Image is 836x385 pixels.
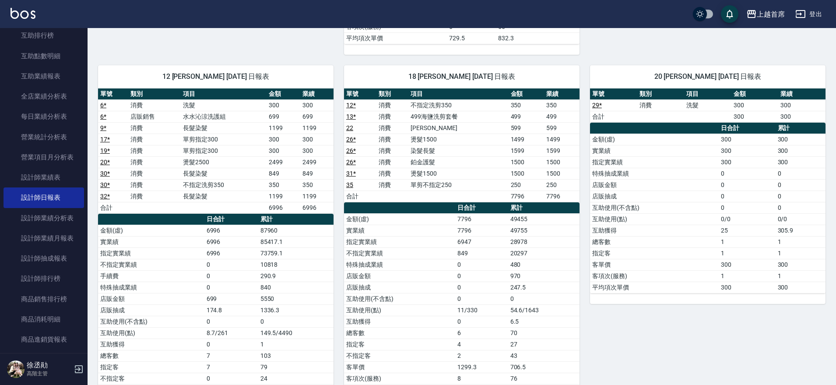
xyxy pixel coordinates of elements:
td: 0 [455,282,508,293]
td: 合計 [98,202,128,213]
td: 1336.3 [258,304,334,316]
td: 300 [300,145,334,156]
td: 互助獲得 [98,339,204,350]
td: 手續費 [98,270,204,282]
td: 平均項次單價 [590,282,719,293]
td: 7 [204,361,258,373]
td: 不指定客 [98,373,204,384]
th: 類別 [376,88,409,100]
td: 總客數 [344,327,455,339]
td: 250 [544,179,580,191]
td: 客單價 [590,259,719,270]
td: 消費 [376,156,409,168]
td: 840 [258,282,334,293]
td: 不指定洗剪350 [408,99,508,111]
td: 長髮染髮 [181,122,267,134]
td: 合計 [590,111,637,122]
td: 0 [719,202,776,213]
td: 消費 [376,99,409,111]
td: 洗髮 [181,99,267,111]
th: 日合計 [719,123,776,134]
td: 849 [267,168,300,179]
td: 長髮染髮 [181,191,267,202]
th: 項目 [408,88,508,100]
th: 業績 [300,88,334,100]
td: 73759.1 [258,247,334,259]
td: 7 [204,350,258,361]
td: 849 [300,168,334,179]
td: 平均項次單價 [344,32,447,44]
td: 247.5 [508,282,580,293]
td: 499 [509,111,544,122]
th: 類別 [128,88,181,100]
a: 設計師業績分析表 [4,208,84,228]
td: 250 [509,179,544,191]
td: 1199 [300,191,334,202]
a: 互助業績報表 [4,66,84,86]
a: 設計師抽成報表 [4,248,84,268]
th: 業績 [544,88,580,100]
td: 實業績 [590,145,719,156]
td: 0 [719,191,776,202]
td: 0 [776,168,825,179]
td: 300 [719,156,776,168]
td: 7796 [455,213,508,225]
td: 300 [778,111,825,122]
td: 1199 [300,122,334,134]
td: 互助使用(點) [590,213,719,225]
td: 300 [719,259,776,270]
a: 設計師業績表 [4,167,84,187]
td: 水水沁涼洗護組 [181,111,267,122]
td: 300 [300,134,334,145]
td: 消費 [128,168,181,179]
td: 互助使用(點) [344,304,455,316]
a: 設計師業績月報表 [4,228,84,248]
td: 0 [776,179,825,191]
table: a dense table [98,88,334,214]
td: 1599 [509,145,544,156]
td: 43 [508,350,580,361]
td: 1 [719,247,776,259]
td: 2499 [300,156,334,168]
td: 互助使用(不含點) [98,316,204,327]
td: 消費 [128,122,181,134]
td: 70 [508,327,580,339]
td: 店販抽成 [98,304,204,316]
td: 480 [508,259,580,270]
td: 599 [544,122,580,134]
td: 832.3 [496,32,580,44]
td: 305.9 [776,225,825,236]
td: 1199 [267,122,300,134]
td: 單剪不指定250 [408,179,508,191]
td: 單剪指定300 [181,134,267,145]
td: 燙髮1500 [408,134,508,145]
td: 0 [204,270,258,282]
td: 300 [731,111,779,122]
td: 鉑金護髮 [408,156,508,168]
th: 金額 [267,88,300,100]
td: 8 [455,373,508,384]
td: 350 [267,179,300,191]
td: 消費 [128,156,181,168]
td: 76 [508,373,580,384]
td: 300 [776,145,825,156]
td: 350 [509,99,544,111]
td: 103 [258,350,334,361]
td: 27 [508,339,580,350]
td: 300 [267,145,300,156]
td: 0 [455,293,508,304]
td: 1500 [509,156,544,168]
td: 1599 [544,145,580,156]
td: 300 [719,282,776,293]
td: 總客數 [98,350,204,361]
td: [PERSON_NAME] [408,122,508,134]
th: 單號 [98,88,128,100]
td: 消費 [376,168,409,179]
td: 6996 [300,202,334,213]
button: 上越首席 [743,5,788,23]
td: 互助獲得 [590,225,719,236]
td: 洗髮 [684,99,731,111]
td: 300 [776,259,825,270]
td: 87960 [258,225,334,236]
img: Logo [11,8,35,19]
